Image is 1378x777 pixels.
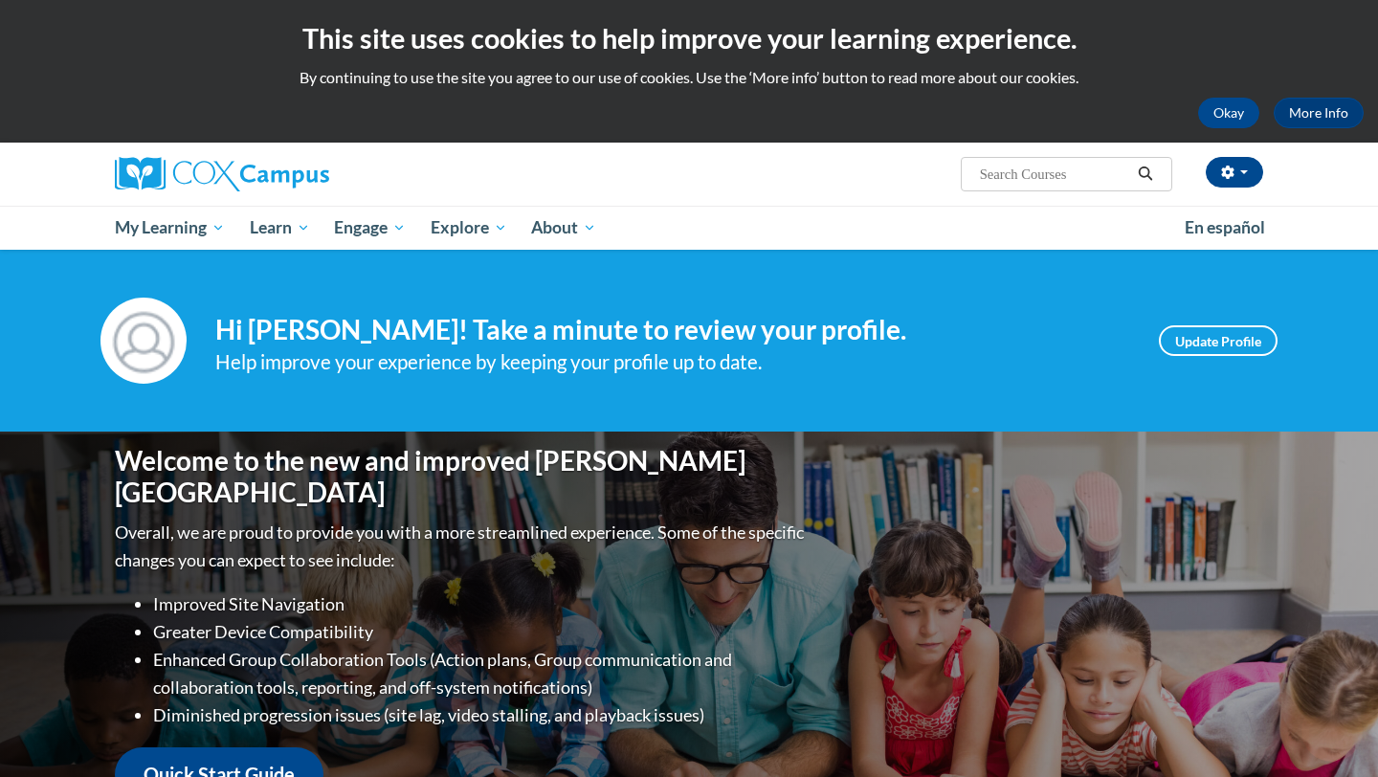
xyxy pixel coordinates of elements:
[1206,157,1263,188] button: Account Settings
[1301,700,1363,762] iframe: Button to launch messaging window
[237,206,322,250] a: Learn
[418,206,520,250] a: Explore
[215,346,1130,378] div: Help improve your experience by keeping your profile up to date.
[322,206,418,250] a: Engage
[153,618,809,646] li: Greater Device Compatibility
[153,701,809,729] li: Diminished progression issues (site lag, video stalling, and playback issues)
[215,314,1130,346] h4: Hi [PERSON_NAME]! Take a minute to review your profile.
[334,216,406,239] span: Engage
[115,519,809,574] p: Overall, we are proud to provide you with a more streamlined experience. Some of the specific cha...
[531,216,596,239] span: About
[100,298,187,384] img: Profile Image
[978,163,1131,186] input: Search Courses
[115,216,225,239] span: My Learning
[14,67,1364,88] p: By continuing to use the site you agree to our use of cookies. Use the ‘More info’ button to read...
[431,216,507,239] span: Explore
[1131,163,1160,186] button: Search
[14,19,1364,57] h2: This site uses cookies to help improve your learning experience.
[115,445,809,509] h1: Welcome to the new and improved [PERSON_NAME][GEOGRAPHIC_DATA]
[1185,217,1265,237] span: En español
[153,646,809,701] li: Enhanced Group Collaboration Tools (Action plans, Group communication and collaboration tools, re...
[86,206,1292,250] div: Main menu
[520,206,610,250] a: About
[1274,98,1364,128] a: More Info
[115,157,329,191] img: Cox Campus
[115,157,478,191] a: Cox Campus
[1172,208,1278,248] a: En español
[102,206,237,250] a: My Learning
[1198,98,1259,128] button: Okay
[1159,325,1278,356] a: Update Profile
[250,216,310,239] span: Learn
[153,590,809,618] li: Improved Site Navigation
